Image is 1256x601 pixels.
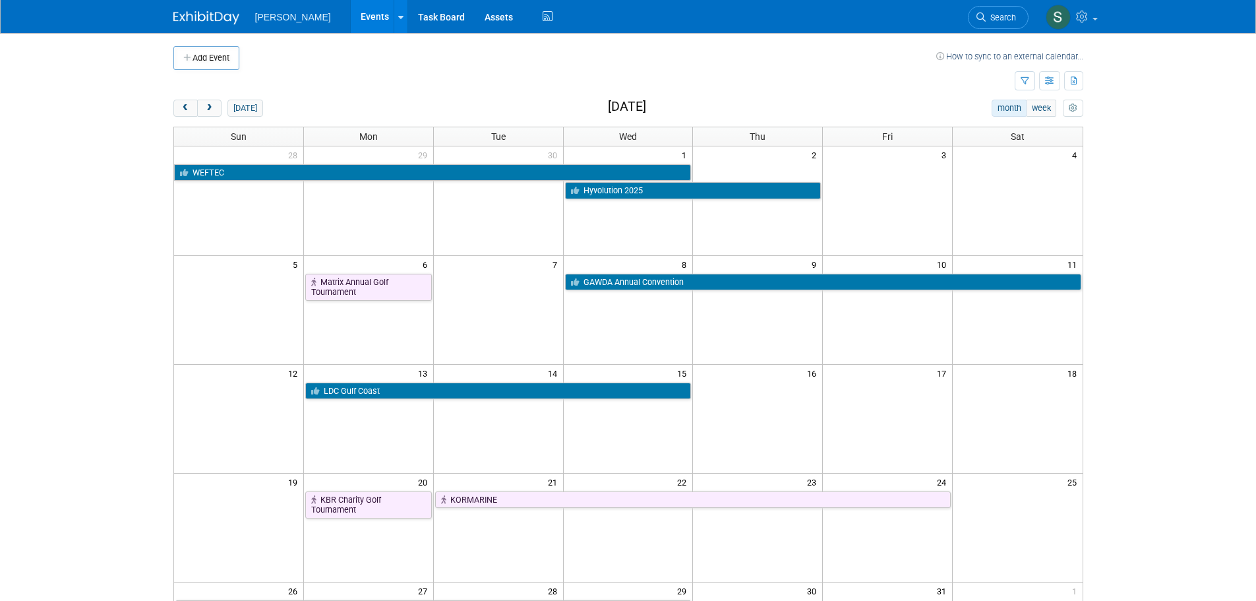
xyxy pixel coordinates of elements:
span: 6 [421,256,433,272]
span: Fri [882,131,893,142]
span: 30 [547,146,563,163]
button: Add Event [173,46,239,70]
span: 29 [417,146,433,163]
span: 24 [936,474,952,490]
a: Matrix Annual Golf Tournament [305,274,432,301]
span: 22 [676,474,692,490]
span: 2 [810,146,822,163]
i: Personalize Calendar [1069,104,1077,113]
img: ExhibitDay [173,11,239,24]
button: [DATE] [227,100,262,117]
a: KORMARINE [435,491,951,509]
span: 27 [417,583,433,599]
span: Search [986,13,1016,22]
span: [PERSON_NAME] [255,12,331,22]
button: prev [173,100,198,117]
span: 7 [551,256,563,272]
a: Search [968,6,1029,29]
span: 3 [940,146,952,163]
span: 18 [1066,365,1083,381]
span: 30 [806,583,822,599]
span: 23 [806,474,822,490]
span: Sat [1011,131,1025,142]
span: Wed [619,131,637,142]
span: 1 [680,146,692,163]
span: 4 [1071,146,1083,163]
span: 25 [1066,474,1083,490]
span: 21 [547,474,563,490]
a: WEFTEC [174,164,692,181]
span: Thu [750,131,765,142]
span: 26 [287,583,303,599]
span: 17 [936,365,952,381]
img: Skye Tuinei [1046,5,1071,30]
span: Tue [491,131,506,142]
span: 20 [417,474,433,490]
span: Sun [231,131,247,142]
h2: [DATE] [608,100,646,114]
span: 10 [936,256,952,272]
button: week [1026,100,1056,117]
span: 28 [547,583,563,599]
span: Mon [359,131,378,142]
span: 8 [680,256,692,272]
a: Hyvolution 2025 [565,182,822,199]
a: KBR Charity Golf Tournament [305,491,432,519]
span: 16 [806,365,822,381]
span: 5 [291,256,303,272]
span: 14 [547,365,563,381]
a: LDC Gulf Coast [305,383,692,400]
span: 13 [417,365,433,381]
button: month [992,100,1027,117]
a: GAWDA Annual Convention [565,274,1081,291]
span: 28 [287,146,303,163]
span: 15 [676,365,692,381]
span: 9 [810,256,822,272]
span: 31 [936,583,952,599]
span: 19 [287,474,303,490]
a: How to sync to an external calendar... [936,51,1083,61]
span: 11 [1066,256,1083,272]
button: myCustomButton [1063,100,1083,117]
span: 1 [1071,583,1083,599]
button: next [197,100,222,117]
span: 29 [676,583,692,599]
span: 12 [287,365,303,381]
